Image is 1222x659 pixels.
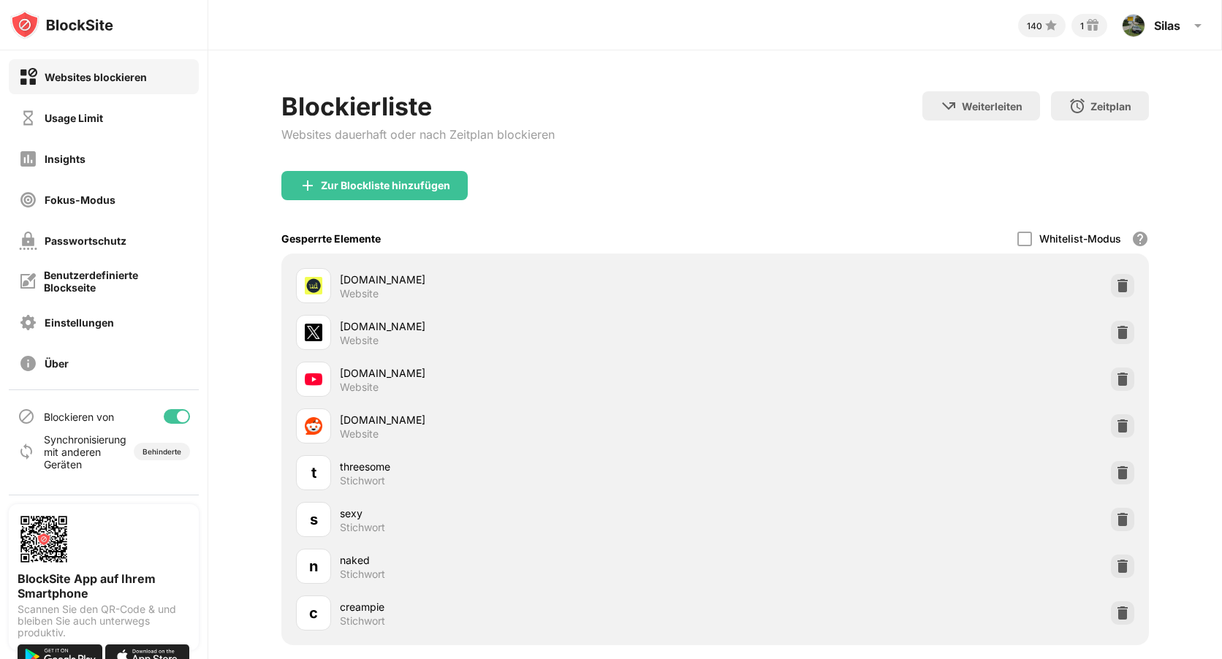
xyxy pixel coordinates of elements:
img: AAcHTteca7BWlUnhsvmLfMs332UXNBtlFyHFUFKAnfQ8lhXt4AN1=s96-c [1122,14,1145,37]
img: settings-off.svg [19,313,37,332]
div: creampie [340,599,715,614]
div: BlockSite App auf Ihrem Smartphone [18,571,190,601]
img: about-off.svg [19,354,37,373]
div: Behinderte [143,447,181,456]
div: Stichwort [340,474,385,487]
div: s [310,508,318,530]
div: Weiterleiten [962,100,1022,113]
div: Scannen Sie den QR-Code & und bleiben Sie auch unterwegs produktiv. [18,603,190,639]
div: [DOMAIN_NAME] [340,365,715,381]
div: c [309,602,318,624]
div: Passwortschutz [45,235,126,247]
img: block-on.svg [19,68,37,86]
div: Gesperrte Elemente [281,232,381,245]
img: focus-off.svg [19,191,37,209]
div: 1 [1080,20,1084,31]
img: logo-blocksite.svg [10,10,113,39]
div: Website [340,381,379,394]
div: Website [340,287,379,300]
div: Zur Blockliste hinzufügen [321,180,450,191]
div: Silas [1154,18,1180,33]
div: Einstellungen [45,316,114,329]
div: threesome [340,459,715,474]
div: Usage Limit [45,112,103,124]
div: [DOMAIN_NAME] [340,412,715,427]
img: points-small.svg [1042,17,1060,34]
img: password-protection-off.svg [19,232,37,250]
div: Stichwort [340,614,385,628]
div: Zeitplan [1090,100,1131,113]
div: Insights [45,153,86,165]
div: Websites blockieren [45,71,147,83]
div: Websites dauerhaft oder nach Zeitplan blockieren [281,127,555,142]
img: options-page-qr-code.png [18,513,70,565]
div: Website [340,427,379,441]
div: Synchronisierung mit anderen Geräten [44,433,119,471]
div: [DOMAIN_NAME] [340,319,715,334]
div: Fokus-Modus [45,194,115,206]
div: 140 [1027,20,1042,31]
img: favicons [305,370,322,388]
img: customize-block-page-off.svg [19,273,37,290]
img: reward-small.svg [1084,17,1101,34]
img: blocking-icon.svg [18,408,35,425]
img: favicons [305,324,322,341]
img: favicons [305,277,322,294]
div: naked [340,552,715,568]
div: Stichwort [340,521,385,534]
div: Blockieren von [44,411,114,423]
img: favicons [305,417,322,435]
div: Website [340,334,379,347]
img: sync-icon.svg [18,443,35,460]
div: Benutzerdefinierte Blockseite [44,269,189,294]
img: insights-off.svg [19,150,37,168]
div: sexy [340,506,715,521]
div: Blockierliste [281,91,555,121]
div: n [309,555,318,577]
img: time-usage-off.svg [19,109,37,127]
div: Whitelist-Modus [1039,232,1121,245]
div: Stichwort [340,568,385,581]
div: [DOMAIN_NAME] [340,272,715,287]
div: t [311,462,316,484]
div: Über [45,357,69,370]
